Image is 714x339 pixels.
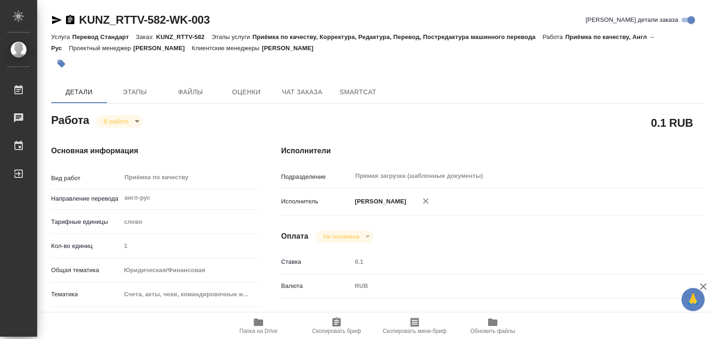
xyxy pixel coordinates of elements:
button: Обновить файлы [454,313,532,339]
button: Скопировать мини-бриф [376,313,454,339]
button: Добавить тэг [51,53,72,74]
span: Скопировать мини-бриф [383,328,446,334]
span: Детали [57,86,101,98]
p: [PERSON_NAME] [133,45,192,52]
button: Скопировать бриф [297,313,376,339]
p: Вид работ [51,174,121,183]
p: Направление перевода [51,194,121,203]
div: слово [121,214,260,230]
h2: Работа [51,111,89,128]
p: Приёмка по качеству, Корректура, Редактура, Перевод, Постредактура машинного перевода [252,33,542,40]
p: Услуга [51,33,72,40]
span: Оценки [224,86,269,98]
h4: Основная информация [51,145,244,156]
p: Перевод Стандарт [72,33,136,40]
button: Папка на Drive [219,313,297,339]
div: Счета, акты, чеки, командировочные и таможенные документы [121,287,260,302]
p: Клиентские менеджеры [192,45,262,52]
button: 🙏 [681,288,705,311]
p: Кол-во единиц [51,241,121,251]
p: Этапы услуги [212,33,252,40]
span: Файлы [168,86,213,98]
div: Юридическая/Финансовая [121,262,260,278]
span: SmartCat [336,86,380,98]
span: Чат заказа [280,86,324,98]
h2: 0.1 RUB [651,115,693,130]
span: Обновить файлы [470,328,516,334]
h4: Оплата [281,231,309,242]
button: В работе [101,117,132,125]
span: Скопировать бриф [312,328,361,334]
div: RUB [351,278,668,294]
span: 🙏 [685,290,701,309]
h4: Исполнители [281,145,704,156]
div: В работе [96,115,143,128]
a: KUNZ_RTTV-582-WK-003 [79,13,210,26]
span: Этапы [112,86,157,98]
span: Папка на Drive [239,328,278,334]
p: Общая тематика [51,266,121,275]
p: KUNZ_RTTV-582 [156,33,212,40]
p: [PERSON_NAME] [262,45,320,52]
button: Удалить исполнителя [416,191,436,211]
input: Пустое поле [351,255,668,268]
p: Исполнитель [281,197,352,206]
p: Подразделение [281,172,352,182]
button: Скопировать ссылку для ЯМессенджера [51,14,62,26]
button: Скопировать ссылку [65,14,76,26]
span: [PERSON_NAME] детали заказа [586,15,678,25]
p: Тарифные единицы [51,217,121,227]
p: Ставка [281,257,352,267]
p: Работа [542,33,565,40]
p: Тематика [51,290,121,299]
p: Валюта [281,281,352,291]
p: [PERSON_NAME] [351,197,406,206]
input: Пустое поле [121,239,260,253]
div: В работе [316,230,373,243]
button: Не оплачена [320,233,362,241]
p: Заказ: [136,33,156,40]
p: Проектный менеджер [69,45,133,52]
